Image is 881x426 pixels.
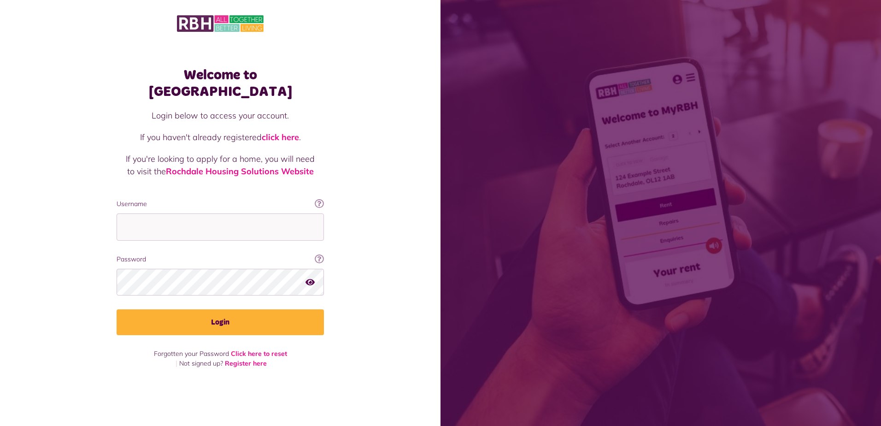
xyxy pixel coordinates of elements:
[117,67,324,100] h1: Welcome to [GEOGRAPHIC_DATA]
[117,254,324,264] label: Password
[262,132,299,142] a: click here
[117,199,324,209] label: Username
[117,309,324,335] button: Login
[231,349,287,358] a: Click here to reset
[225,359,267,367] a: Register here
[126,131,315,143] p: If you haven't already registered .
[179,359,223,367] span: Not signed up?
[126,153,315,177] p: If you're looking to apply for a home, you will need to visit the
[126,109,315,122] p: Login below to access your account.
[177,14,264,33] img: MyRBH
[166,166,314,177] a: Rochdale Housing Solutions Website
[154,349,229,358] span: Forgotten your Password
